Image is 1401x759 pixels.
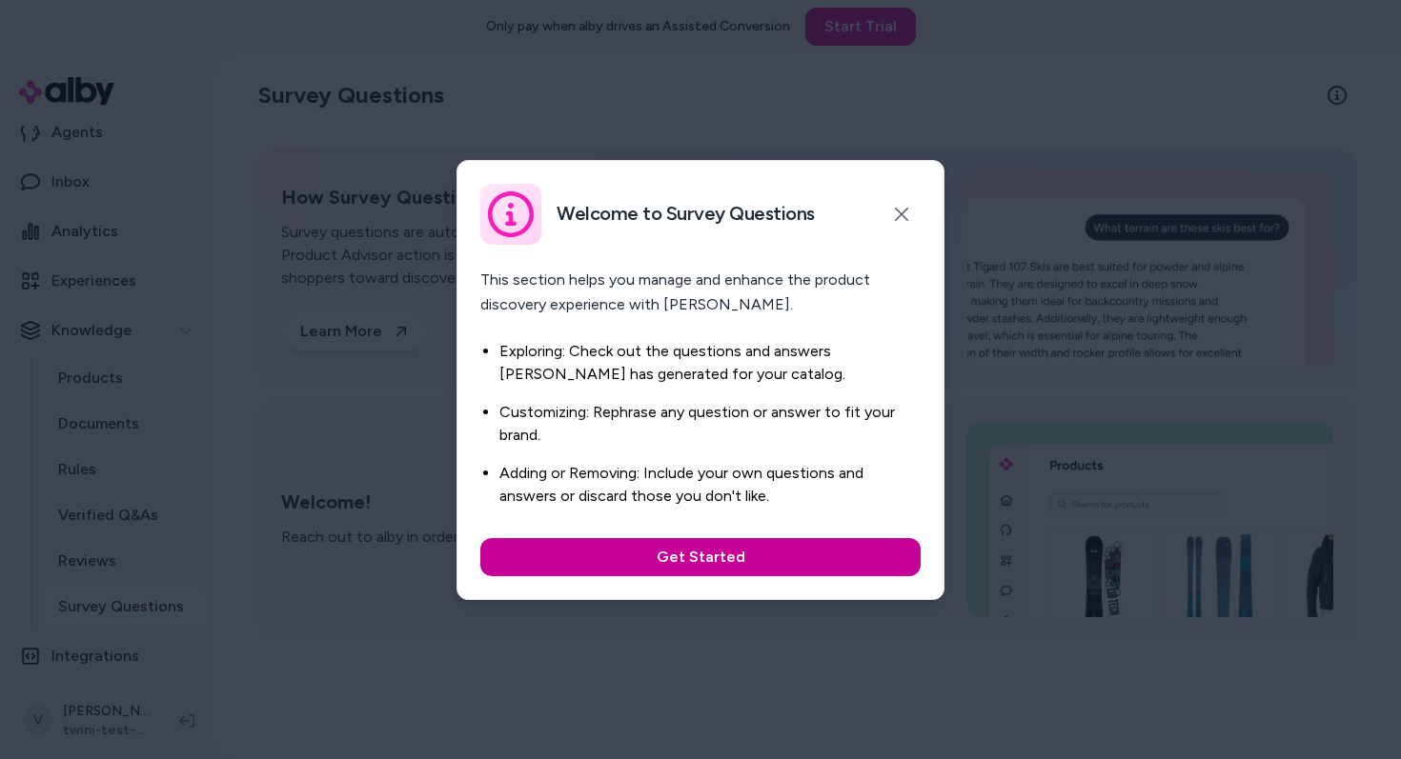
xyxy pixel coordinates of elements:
[499,462,921,508] li: Adding or Removing: Include your own questions and answers or discard those you don't like.
[557,202,815,226] h2: Welcome to Survey Questions
[480,538,921,576] button: Get Started
[480,268,921,317] p: This section helps you manage and enhance the product discovery experience with [PERSON_NAME].
[499,401,921,447] li: Customizing: Rephrase any question or answer to fit your brand.
[499,340,921,386] li: Exploring: Check out the questions and answers [PERSON_NAME] has generated for your catalog.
